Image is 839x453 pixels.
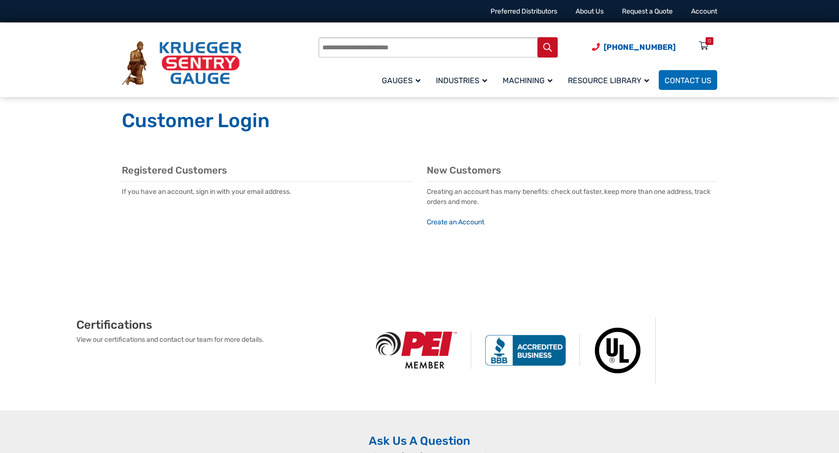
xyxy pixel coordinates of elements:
a: Request a Quote [622,7,673,15]
img: PEI Member [362,332,471,369]
span: Resource Library [568,76,649,85]
div: 0 [708,37,711,45]
a: Contact Us [659,70,717,90]
h2: Certifications [76,318,362,332]
p: If you have an account, sign in with your email address. [122,187,412,197]
a: About Us [576,7,604,15]
h2: Registered Customers [122,164,412,176]
span: [PHONE_NUMBER] [604,43,676,52]
span: Gauges [382,76,420,85]
a: Create an Account [427,218,484,226]
span: Contact Us [665,76,711,85]
img: Underwriters Laboratories [580,318,656,383]
h2: Ask Us A Question [122,434,717,448]
h1: Customer Login [122,109,717,133]
span: Industries [436,76,487,85]
img: BBB [471,335,580,365]
a: Machining [497,69,562,91]
h2: New Customers [427,164,717,176]
img: Krueger Sentry Gauge [122,41,242,86]
a: Preferred Distributors [491,7,557,15]
span: Machining [503,76,552,85]
a: Account [691,7,717,15]
a: Phone Number (920) 434-8860 [592,41,676,53]
p: View our certifications and contact our team for more details. [76,335,362,345]
a: Industries [430,69,497,91]
p: Creating an account has many benefits: check out faster, keep more than one address, track orders... [427,187,717,227]
a: Resource Library [562,69,659,91]
a: Gauges [376,69,430,91]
